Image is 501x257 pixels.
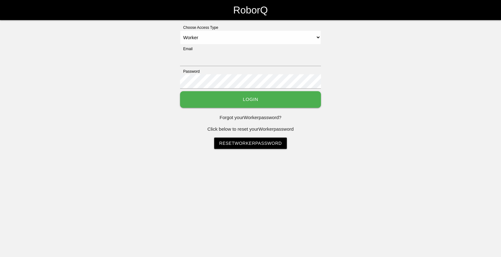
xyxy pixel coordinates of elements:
[214,138,287,149] a: ResetWorkerPassword
[180,114,321,121] p: Forgot your Worker password?
[180,126,321,133] p: Click below to reset your Worker password
[180,25,218,30] label: Choose Access Type
[180,91,321,108] button: Login
[180,69,200,74] label: Password
[180,46,193,52] label: Email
